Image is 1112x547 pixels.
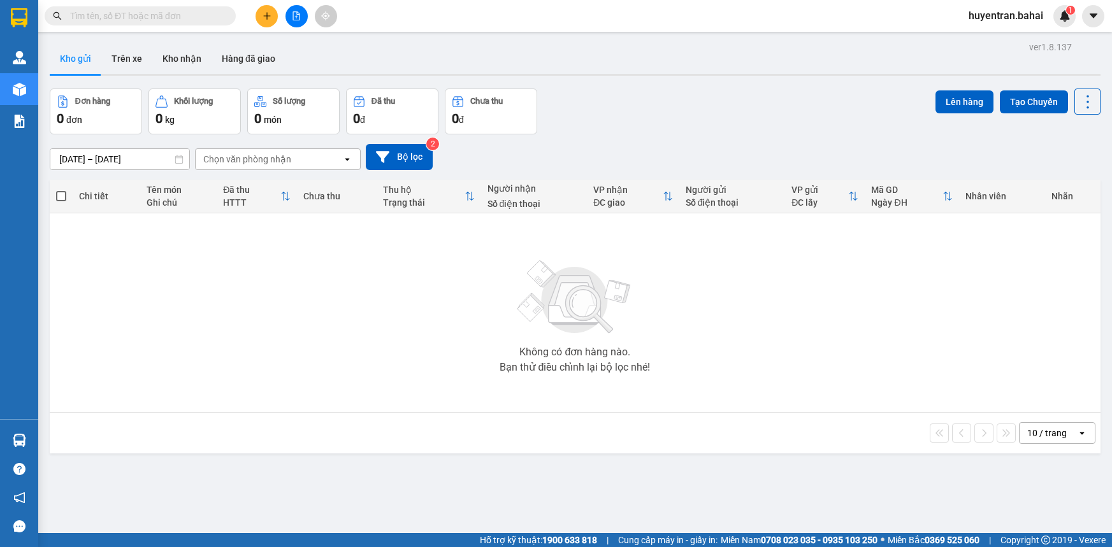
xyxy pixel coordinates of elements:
[426,138,439,150] sup: 2
[445,89,537,134] button: Chưa thu0đ
[459,115,464,125] span: đ
[203,153,291,166] div: Chọn văn phòng nhận
[212,43,285,74] button: Hàng đã giao
[13,434,26,447] img: warehouse-icon
[965,191,1039,201] div: Nhân viên
[50,149,189,169] input: Select a date range.
[377,180,481,213] th: Toggle SortBy
[147,197,210,208] div: Ghi chú
[511,253,639,342] img: svg+xml;base64,PHN2ZyBjbGFzcz0ibGlzdC1wbHVnX19zdmciIHhtbG5zPSJodHRwOi8vd3d3LnczLm9yZy8yMDAwL3N2Zy...
[925,535,979,545] strong: 0369 525 060
[587,180,679,213] th: Toggle SortBy
[273,97,305,106] div: Số lượng
[147,185,210,195] div: Tên món
[452,111,459,126] span: 0
[254,111,261,126] span: 0
[353,111,360,126] span: 0
[264,115,282,125] span: món
[315,5,337,27] button: aim
[865,180,959,213] th: Toggle SortBy
[935,90,993,113] button: Lên hàng
[383,197,465,208] div: Trạng thái
[761,535,877,545] strong: 0708 023 035 - 0935 103 250
[13,83,26,96] img: warehouse-icon
[342,154,352,164] svg: open
[366,144,433,170] button: Bộ lọc
[292,11,301,20] span: file-add
[66,115,82,125] span: đơn
[958,8,1053,24] span: huyentran.bahai
[721,533,877,547] span: Miền Nam
[13,115,26,128] img: solution-icon
[593,197,662,208] div: ĐC giao
[871,197,942,208] div: Ngày ĐH
[593,185,662,195] div: VP nhận
[13,492,25,504] span: notification
[223,197,280,208] div: HTTT
[470,97,503,106] div: Chưa thu
[256,5,278,27] button: plus
[174,97,213,106] div: Khối lượng
[57,111,64,126] span: 0
[346,89,438,134] button: Đã thu0đ
[148,89,241,134] button: Khối lượng0kg
[542,535,597,545] strong: 1900 633 818
[50,43,101,74] button: Kho gửi
[75,97,110,106] div: Đơn hàng
[1029,40,1072,54] div: ver 1.8.137
[686,185,779,195] div: Người gửi
[372,97,395,106] div: Đã thu
[487,183,581,194] div: Người nhận
[152,43,212,74] button: Kho nhận
[101,43,152,74] button: Trên xe
[791,197,848,208] div: ĐC lấy
[155,111,162,126] span: 0
[607,533,609,547] span: |
[360,115,365,125] span: đ
[321,11,330,20] span: aim
[1068,6,1072,15] span: 1
[285,5,308,27] button: file-add
[13,463,25,475] span: question-circle
[1066,6,1075,15] sup: 1
[888,533,979,547] span: Miền Bắc
[53,11,62,20] span: search
[1088,10,1099,22] span: caret-down
[1082,5,1104,27] button: caret-down
[383,185,465,195] div: Thu hộ
[70,9,220,23] input: Tìm tên, số ĐT hoặc mã đơn
[871,185,942,195] div: Mã GD
[223,185,280,195] div: Đã thu
[263,11,271,20] span: plus
[13,520,25,532] span: message
[791,185,848,195] div: VP gửi
[79,191,134,201] div: Chi tiết
[686,197,779,208] div: Số điện thoại
[247,89,340,134] button: Số lượng0món
[519,347,630,357] div: Không có đơn hàng nào.
[1059,10,1071,22] img: icon-new-feature
[1077,428,1087,438] svg: open
[217,180,296,213] th: Toggle SortBy
[785,180,865,213] th: Toggle SortBy
[881,537,885,543] span: ⚪️
[1027,427,1067,439] div: 10 / trang
[50,89,142,134] button: Đơn hàng0đơn
[303,191,370,201] div: Chưa thu
[500,362,650,373] div: Bạn thử điều chỉnh lại bộ lọc nhé!
[618,533,718,547] span: Cung cấp máy in - giấy in:
[13,51,26,64] img: warehouse-icon
[165,115,175,125] span: kg
[487,199,581,209] div: Số điện thoại
[1000,90,1068,113] button: Tạo Chuyến
[989,533,991,547] span: |
[1041,536,1050,544] span: copyright
[11,8,27,27] img: logo-vxr
[480,533,597,547] span: Hỗ trợ kỹ thuật:
[1051,191,1094,201] div: Nhãn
